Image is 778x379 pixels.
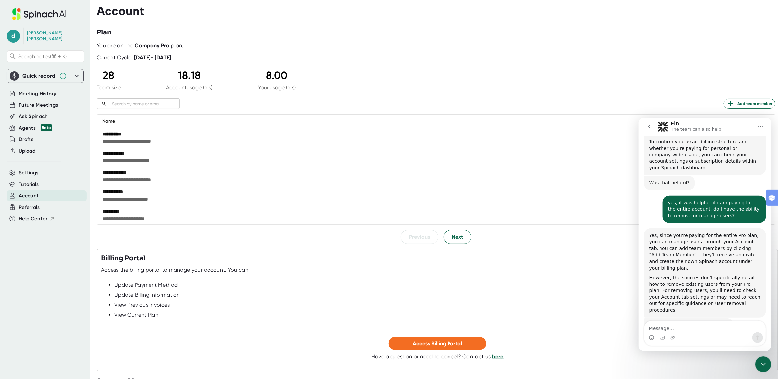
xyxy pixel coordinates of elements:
[19,192,39,200] button: Account
[97,84,121,91] div: Team size
[101,267,250,273] div: Access the billing portal to manage your account. You can:
[134,54,171,61] b: [DATE] - [DATE]
[371,353,504,360] div: Have a question or need to cancel? Contact us
[401,230,438,244] button: Previous
[19,215,48,222] span: Help Center
[19,124,52,132] div: Agents
[41,124,52,131] div: Beta
[101,253,145,263] h3: Billing Portal
[19,113,48,120] button: Ask Spinach
[18,53,67,60] span: Search notes (⌘ + K)
[10,69,81,83] div: Quick record
[444,230,471,244] button: Next
[19,204,40,211] button: Referrals
[409,233,430,241] span: Previous
[109,100,180,108] input: Search by name or email...
[19,90,56,97] button: Meeting History
[114,312,774,318] div: View Current Plan
[97,54,171,61] div: Current Cycle:
[19,136,33,143] button: Drafts
[19,169,39,177] button: Settings
[452,233,463,241] span: Next
[258,69,296,82] div: 8.00
[19,215,55,222] button: Help Center
[19,101,58,109] button: Future Meetings
[413,340,462,347] span: Access Billing Portal
[258,84,296,91] div: Your usage (hrs)
[19,124,52,132] button: Agents Beta
[166,84,212,91] div: Account usage (hrs)
[492,353,504,360] a: here
[27,30,77,42] div: dan reiff
[727,100,772,108] span: Add team member
[114,292,774,298] div: Update Billing Information
[7,30,20,43] span: d
[19,147,35,155] button: Upload
[114,282,774,288] div: Update Payment Method
[97,28,111,37] h3: Plan
[389,337,486,350] button: Access Billing Portal
[135,42,170,49] b: Company Pro
[639,118,771,351] iframe: To enrich screen reader interactions, please activate Accessibility in Grammarly extension settings
[22,73,56,79] div: Quick record
[114,302,774,308] div: View Previous Invoices
[755,356,771,372] iframe: Intercom live chat
[19,181,39,188] button: Tutorials
[97,42,775,49] div: You are on the plan.
[166,69,212,82] div: 18.18
[97,69,121,82] div: 28
[97,5,144,18] h3: Account
[724,99,775,109] button: Add team member
[102,117,729,125] div: Name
